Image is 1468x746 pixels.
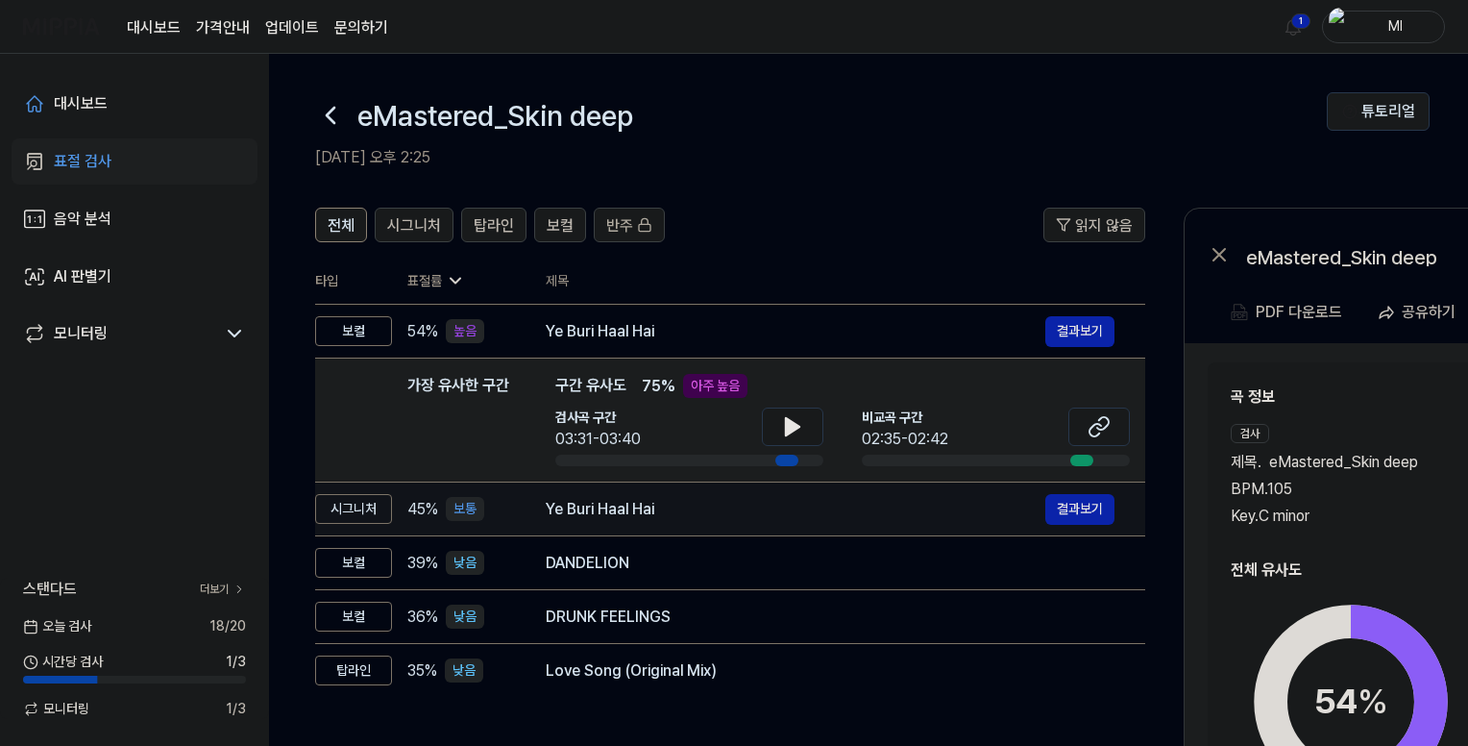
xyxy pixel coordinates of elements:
span: 1 / 3 [226,652,246,672]
a: 대시보드 [127,16,181,39]
span: 45 % [407,498,438,521]
div: 공유하기 [1402,300,1456,325]
span: 18 / 20 [209,616,246,636]
span: 제목 . [1231,451,1261,474]
div: 모니터링 [54,322,108,345]
div: 보컬 [315,316,392,346]
span: 반주 [606,214,633,237]
div: Ye Buri Haal Hai [546,320,1045,343]
button: 시그니처 [375,208,453,242]
th: 제목 [546,258,1145,304]
a: 업데이트 [265,16,319,39]
div: 낮음 [445,659,483,683]
span: eMastered_Skin deep [1269,451,1418,474]
a: 음악 분석 [12,196,257,242]
div: 표절 검사 [54,150,111,173]
img: Help [1342,104,1358,119]
div: 보컬 [315,548,392,578]
button: 보컬 [534,208,586,242]
div: 음악 분석 [54,208,111,231]
span: 비교곡 구간 [862,408,948,428]
div: 탑라인 [315,656,392,685]
span: 탑라인 [474,214,514,237]
div: PDF 다운로드 [1256,300,1342,325]
div: 검사 [1231,424,1269,443]
h1: eMastered_Skin deep [357,94,633,137]
span: 35 % [407,659,437,683]
button: 튜토리얼 [1327,92,1430,131]
button: 반주 [594,208,665,242]
div: 낮음 [446,551,484,575]
button: profileMl [1322,11,1445,43]
div: 02:35-02:42 [862,428,948,451]
span: 54 % [407,320,438,343]
span: 보컬 [547,214,574,237]
span: 구간 유사도 [555,374,626,398]
span: % [1358,681,1388,722]
button: 탑라인 [461,208,526,242]
h2: [DATE] 오후 2:25 [315,146,1327,169]
span: 오늘 검사 [23,616,91,636]
div: 가장 유사한 구간 [407,374,509,466]
a: 모니터링 [23,322,215,345]
span: 1 / 3 [226,699,246,719]
a: 문의하기 [334,16,388,39]
div: 표절률 [407,271,515,291]
div: 높음 [446,319,484,343]
span: 읽지 않음 [1075,214,1133,237]
a: 더보기 [200,581,246,598]
div: 보통 [446,497,484,521]
span: 모니터링 [23,699,89,719]
img: PDF Download [1231,304,1248,321]
button: 읽지 않음 [1043,208,1145,242]
div: DANDELION [546,552,1114,575]
div: 낮음 [446,605,484,629]
button: 결과보기 [1045,494,1114,525]
th: 타입 [315,258,392,305]
div: AI 판별기 [54,265,111,288]
span: 시그니처 [387,214,441,237]
div: 1 [1291,13,1310,29]
div: 03:31-03:40 [555,428,641,451]
button: 결과보기 [1045,316,1114,347]
a: 대시보드 [12,81,257,127]
button: 알림1 [1278,12,1309,42]
span: 75 % [642,375,675,398]
div: 대시보드 [54,92,108,115]
img: profile [1329,8,1352,46]
span: 검사곡 구간 [555,408,641,428]
a: 표절 검사 [12,138,257,185]
button: PDF 다운로드 [1227,293,1346,332]
a: AI 판별기 [12,254,257,300]
span: 전체 [328,214,355,237]
img: 알림 [1282,15,1305,38]
div: Love Song (Original Mix) [546,659,1114,683]
span: 39 % [407,552,438,575]
button: 전체 [315,208,367,242]
div: 54 [1314,676,1388,728]
div: 보컬 [315,602,392,632]
div: Ml [1358,15,1432,37]
div: 아주 높음 [683,374,747,398]
button: 가격안내 [196,16,250,39]
span: 시간당 검사 [23,652,103,672]
div: Ye Buri Haal Hai [546,498,1045,521]
div: 시그니처 [315,494,392,524]
div: DRUNK FEELINGS [546,606,1114,629]
span: 36 % [407,606,438,629]
span: 스탠다드 [23,578,77,601]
